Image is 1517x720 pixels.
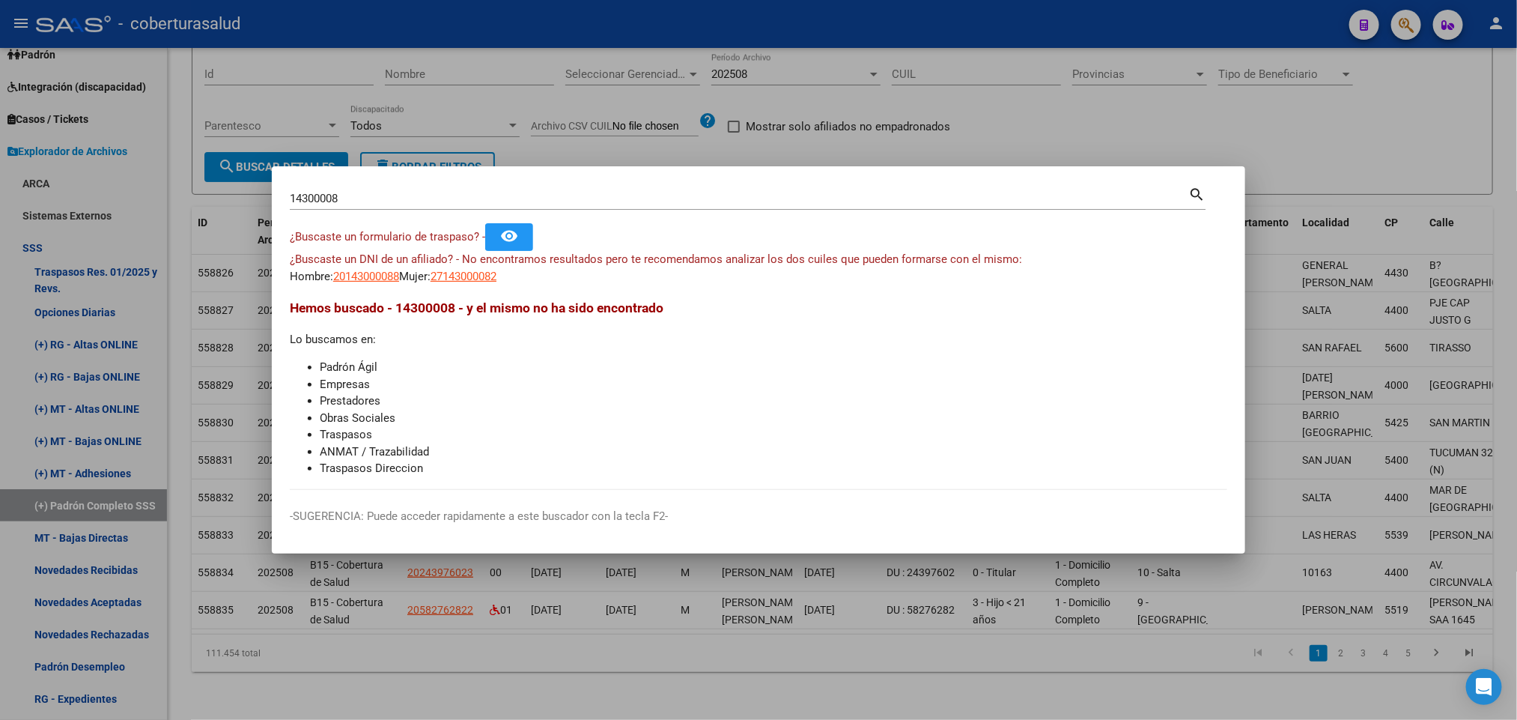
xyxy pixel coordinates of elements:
li: Empresas [320,376,1227,393]
li: Obras Sociales [320,410,1227,427]
span: ¿Buscaste un formulario de traspaso? - [290,230,485,243]
li: ANMAT / Trazabilidad [320,444,1227,461]
p: -SUGERENCIA: Puede acceder rapidamente a este buscador con la tecla F2- [290,508,1227,525]
span: 20143000088 [333,270,399,283]
li: Traspasos Direccion [320,460,1227,477]
div: Hombre: Mujer: [290,251,1227,285]
span: 27143000082 [431,270,496,283]
mat-icon: search [1188,184,1206,202]
div: Open Intercom Messenger [1466,669,1502,705]
span: ¿Buscaste un DNI de un afiliado? - No encontramos resultados pero te recomendamos analizar los do... [290,252,1022,266]
span: Hemos buscado - 14300008 - y el mismo no ha sido encontrado [290,300,663,315]
li: Padrón Ágil [320,359,1227,376]
mat-icon: remove_red_eye [500,227,518,245]
li: Traspasos [320,426,1227,444]
div: Lo buscamos en: [290,298,1227,477]
li: Prestadores [320,393,1227,410]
